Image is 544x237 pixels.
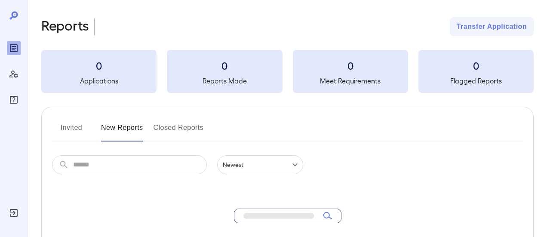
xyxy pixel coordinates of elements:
[217,155,303,174] div: Newest
[41,50,534,93] summary: 0Applications0Reports Made0Meet Requirements0Flagged Reports
[101,121,143,142] button: New Reports
[167,58,282,72] h3: 0
[418,76,534,86] h5: Flagged Reports
[52,121,91,142] button: Invited
[41,76,157,86] h5: Applications
[7,67,21,81] div: Manage Users
[154,121,204,142] button: Closed Reports
[418,58,534,72] h3: 0
[293,58,408,72] h3: 0
[167,76,282,86] h5: Reports Made
[293,76,408,86] h5: Meet Requirements
[41,17,89,36] h2: Reports
[7,41,21,55] div: Reports
[7,206,21,220] div: Log Out
[450,17,534,36] button: Transfer Application
[7,93,21,107] div: FAQ
[41,58,157,72] h3: 0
